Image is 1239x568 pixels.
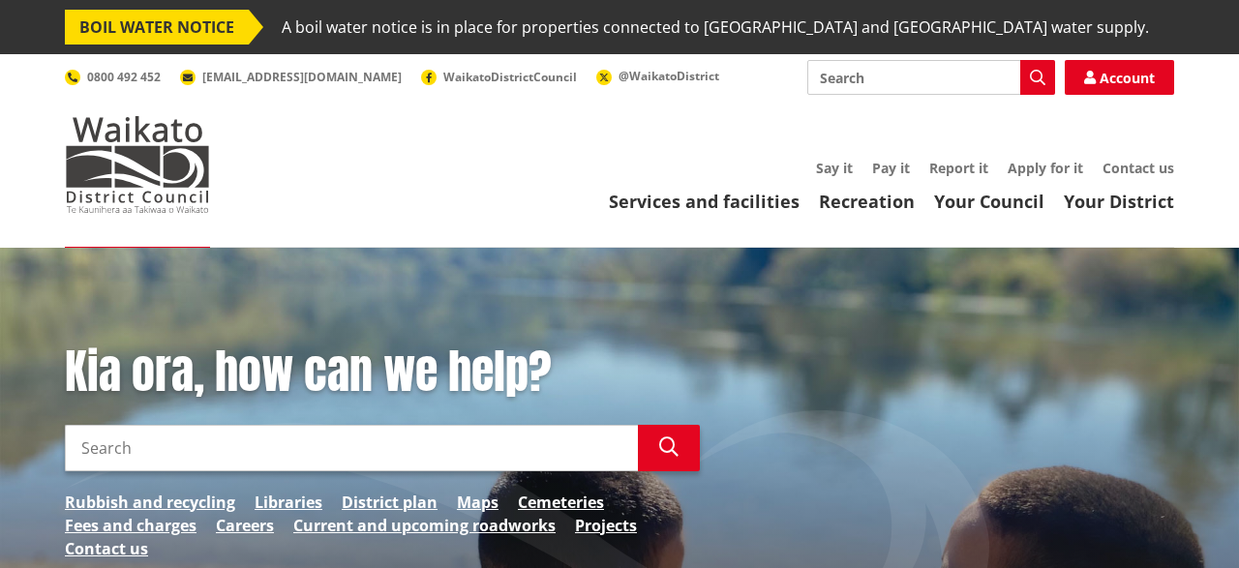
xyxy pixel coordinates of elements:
[202,69,402,85] span: [EMAIL_ADDRESS][DOMAIN_NAME]
[872,159,910,177] a: Pay it
[1103,159,1174,177] a: Contact us
[816,159,853,177] a: Say it
[65,537,148,560] a: Contact us
[65,514,196,537] a: Fees and charges
[575,514,637,537] a: Projects
[1008,159,1083,177] a: Apply for it
[457,491,499,514] a: Maps
[65,491,235,514] a: Rubbish and recycling
[65,69,161,85] a: 0800 492 452
[609,190,800,213] a: Services and facilities
[216,514,274,537] a: Careers
[65,425,638,471] input: Search input
[929,159,988,177] a: Report it
[65,116,210,213] img: Waikato District Council - Te Kaunihera aa Takiwaa o Waikato
[65,10,249,45] span: BOIL WATER NOTICE
[518,491,604,514] a: Cemeteries
[293,514,556,537] a: Current and upcoming roadworks
[421,69,577,85] a: WaikatoDistrictCouncil
[1150,487,1220,556] iframe: Messenger Launcher
[65,344,700,401] h1: Kia ora, how can we help?
[596,68,719,84] a: @WaikatoDistrict
[255,491,322,514] a: Libraries
[1065,60,1174,95] a: Account
[87,69,161,85] span: 0800 492 452
[1064,190,1174,213] a: Your District
[180,69,402,85] a: [EMAIL_ADDRESS][DOMAIN_NAME]
[282,10,1149,45] span: A boil water notice is in place for properties connected to [GEOGRAPHIC_DATA] and [GEOGRAPHIC_DAT...
[443,69,577,85] span: WaikatoDistrictCouncil
[934,190,1044,213] a: Your Council
[342,491,438,514] a: District plan
[619,68,719,84] span: @WaikatoDistrict
[819,190,915,213] a: Recreation
[807,60,1055,95] input: Search input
